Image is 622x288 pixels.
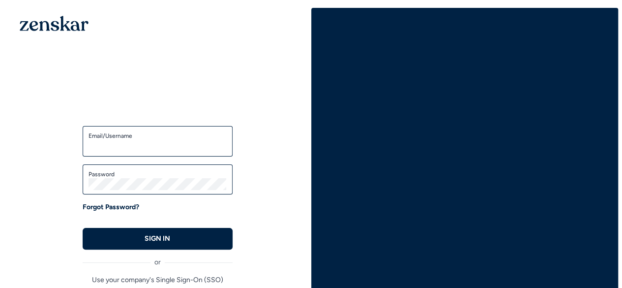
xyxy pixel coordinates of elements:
div: or [83,250,233,267]
label: Email/Username [89,132,227,140]
a: Forgot Password? [83,202,139,212]
img: 1OGAJ2xQqyY4LXKgY66KYq0eOWRCkrZdAb3gUhuVAqdWPZE9SRJmCz+oDMSn4zDLXe31Ii730ItAGKgCKgCCgCikA4Av8PJUP... [20,16,89,31]
p: SIGN IN [145,234,170,244]
button: SIGN IN [83,228,233,250]
label: Password [89,170,227,178]
p: Use your company's Single Sign-On (SSO) [83,275,233,285]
